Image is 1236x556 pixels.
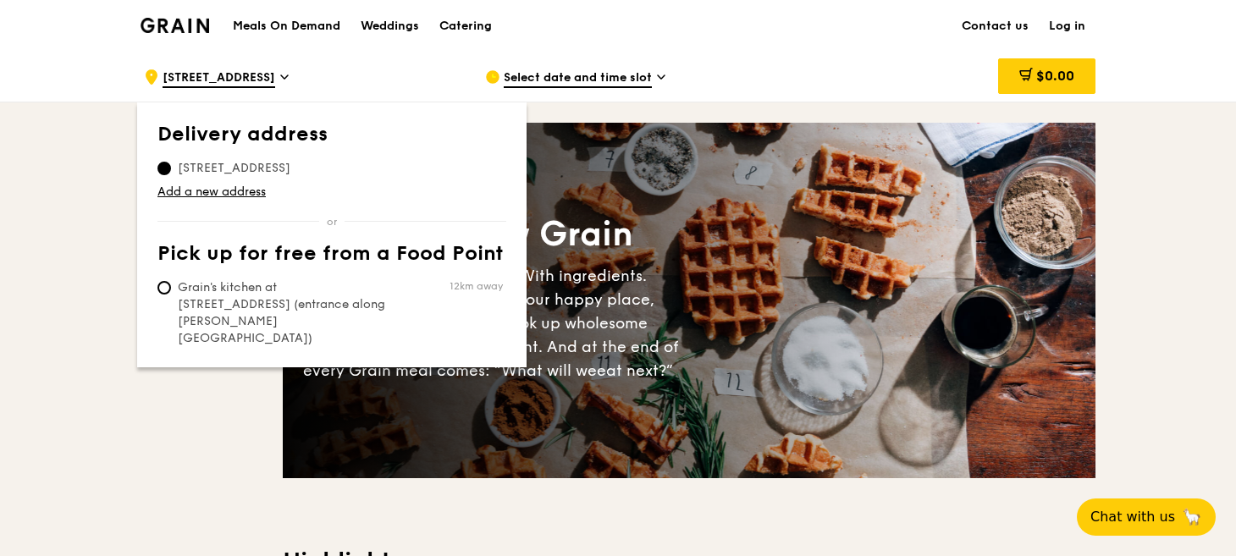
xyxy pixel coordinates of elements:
a: Weddings [350,1,429,52]
span: Select date and time slot [504,69,652,88]
img: Grain [141,18,209,33]
input: Grain's kitchen at [STREET_ADDRESS] (entrance along [PERSON_NAME][GEOGRAPHIC_DATA])12km away [157,281,171,295]
h1: Meals On Demand [233,18,340,35]
th: Pick up for free from a Food Point [157,242,506,272]
input: [STREET_ADDRESS] [157,162,171,175]
th: Delivery address [157,123,506,153]
span: Grain's kitchen at [STREET_ADDRESS] (entrance along [PERSON_NAME][GEOGRAPHIC_DATA]) [157,279,410,347]
div: Weddings [361,1,419,52]
span: [STREET_ADDRESS] [163,69,275,88]
span: $0.00 [1036,68,1074,84]
a: Catering [429,1,502,52]
div: Catering [439,1,492,52]
button: Chat with us🦙 [1077,498,1216,536]
span: eat next?” [597,361,673,380]
span: Chat with us [1090,507,1175,527]
span: 12km away [450,279,503,293]
a: Log in [1039,1,1095,52]
span: [STREET_ADDRESS] [157,160,311,177]
a: Contact us [952,1,1039,52]
span: 🦙 [1182,507,1202,527]
a: Add a new address [157,184,506,201]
